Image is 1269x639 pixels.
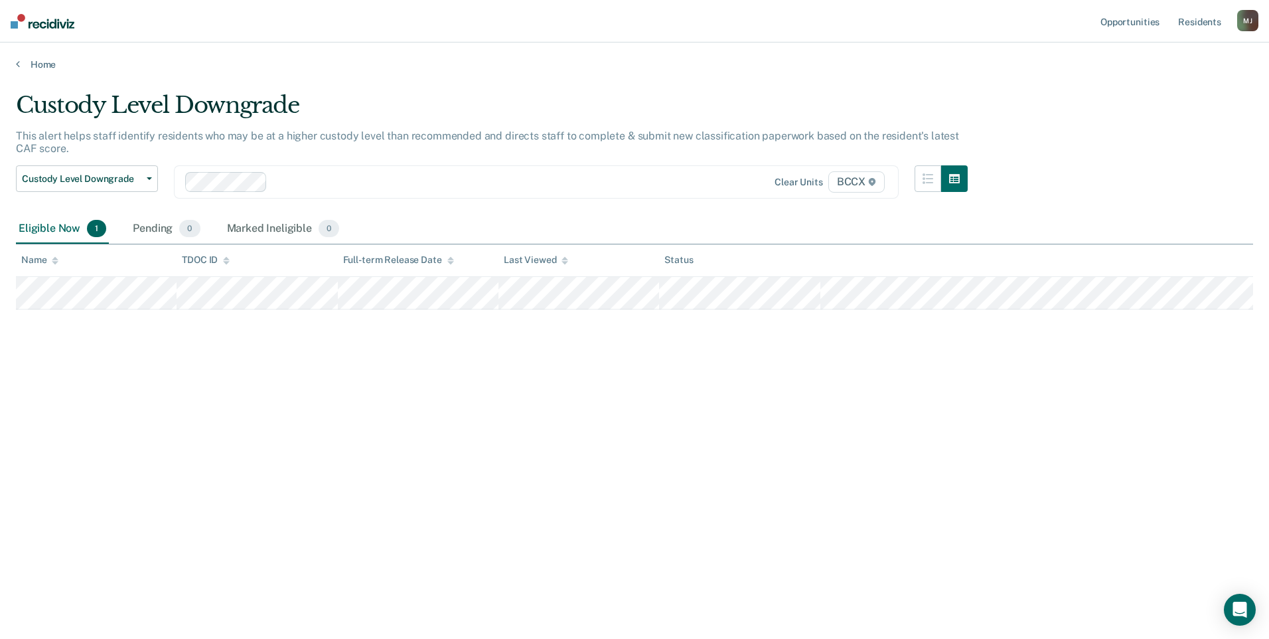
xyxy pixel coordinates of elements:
[22,173,141,185] span: Custody Level Downgrade
[504,254,568,266] div: Last Viewed
[21,254,58,266] div: Name
[828,171,885,193] span: BCCX
[664,254,693,266] div: Status
[16,215,109,244] div: Eligible Now1
[343,254,454,266] div: Full-term Release Date
[775,177,823,188] div: Clear units
[16,92,968,130] div: Custody Level Downgrade
[1224,594,1256,626] div: Open Intercom Messenger
[182,254,230,266] div: TDOC ID
[1237,10,1258,31] div: M J
[179,220,200,237] span: 0
[16,130,959,155] p: This alert helps staff identify residents who may be at a higher custody level than recommended a...
[16,165,158,192] button: Custody Level Downgrade
[130,215,202,244] div: Pending0
[87,220,106,237] span: 1
[224,215,342,244] div: Marked Ineligible0
[16,58,1253,70] a: Home
[1237,10,1258,31] button: MJ
[11,14,74,29] img: Recidiviz
[319,220,339,237] span: 0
